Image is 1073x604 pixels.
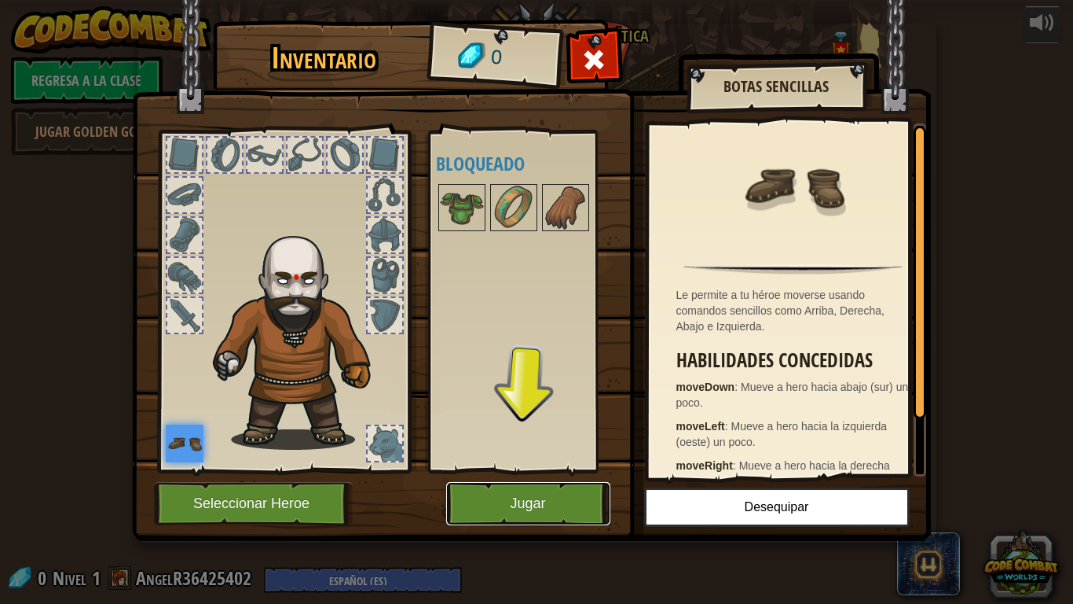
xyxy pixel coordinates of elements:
[676,350,918,371] h3: Habilidades concedidas
[742,135,844,238] img: portrait.png
[492,186,536,230] img: portrait.png
[733,459,739,472] span: :
[224,42,424,75] h1: Inventario
[725,420,731,433] span: :
[440,186,484,230] img: portrait.png
[702,78,850,95] h2: Botas Sencillas
[676,381,909,409] span: Mueve a hero hacia abajo (sur) un poco.
[676,381,735,393] strong: moveDown
[544,186,588,230] img: portrait.png
[676,459,890,488] span: Mueve a hero hacia la derecha (este) un poco.
[489,43,503,72] span: 0
[154,482,353,525] button: Seleccionar Heroe
[676,459,733,472] strong: moveRight
[166,425,203,462] img: portrait.png
[446,482,610,525] button: Jugar
[205,221,397,450] img: goliath_hair.png
[734,381,741,393] span: :
[676,420,725,433] strong: moveLeft
[683,264,902,274] img: hr.png
[676,287,918,334] div: Le permite a tu héroe moverse usando comandos sencillos como Arriba, Derecha, Abajo e Izquierda.
[644,488,910,527] button: Desequipar
[676,420,887,448] span: Mueve a hero hacia la izquierda (oeste) un poco.
[436,153,633,174] h4: Bloqueado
